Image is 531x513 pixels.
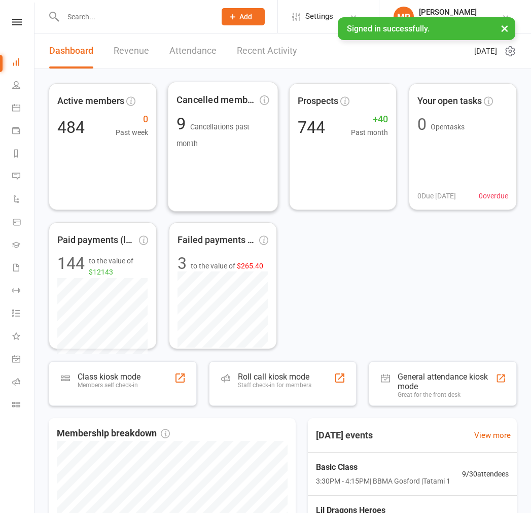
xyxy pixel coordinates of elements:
a: Roll call kiosk mode [12,371,35,394]
button: × [495,17,514,39]
div: Members self check-in [78,382,140,389]
span: Cancelled members [176,92,258,107]
a: Calendar [12,97,35,120]
div: MP [394,7,414,27]
div: 744 [298,119,325,135]
div: [PERSON_NAME] [419,8,488,17]
span: 0 overdue [479,190,508,201]
span: Active members [57,94,124,109]
input: Search... [60,10,208,24]
a: Attendance [169,33,217,69]
span: Prospects [298,94,338,109]
span: [DATE] [474,45,497,57]
span: Past month [351,127,388,138]
button: Add [222,8,265,25]
div: Great for the front desk [398,391,495,398]
a: Payments [12,120,35,143]
div: Black Belt Martial Arts [419,17,488,26]
div: 3 [178,255,187,271]
a: Recent Activity [237,33,297,69]
span: Settings [305,5,333,28]
a: General attendance kiosk mode [12,349,35,371]
span: 0 Due [DATE] [417,190,456,201]
a: Dashboard [49,33,93,69]
span: 0 [116,112,148,127]
div: Class kiosk mode [78,372,140,382]
span: Open tasks [431,123,465,131]
a: Class kiosk mode [12,394,35,417]
span: to the value of [89,255,148,278]
div: Staff check-in for members [238,382,311,389]
span: Membership breakdown [57,426,170,441]
span: Signed in successfully. [347,24,430,33]
span: Your open tasks [417,94,482,109]
a: People [12,75,35,97]
span: Past week [116,127,148,138]
div: Roll call kiosk mode [238,372,311,382]
a: Revenue [114,33,149,69]
div: 0 [417,116,427,132]
a: Product Sales [12,212,35,234]
span: 9 [176,114,190,134]
div: 144 [57,255,85,278]
span: Basic Class [316,461,450,474]
a: Reports [12,143,35,166]
a: Dashboard [12,52,35,75]
span: Paid payments (last 7d) [57,233,137,248]
span: $265.40 [237,262,263,270]
span: +40 [351,112,388,127]
div: 484 [57,119,85,135]
span: 3:30PM - 4:15PM | BBMA Gosford | Tatami 1 [316,475,450,487]
span: Failed payments (last 30d) [178,233,257,248]
div: General attendance kiosk mode [398,372,495,391]
a: View more [474,429,511,441]
span: Add [239,13,252,21]
h3: [DATE] events [308,426,381,444]
span: $12143 [89,268,113,276]
a: What's New [12,326,35,349]
span: Cancellations past month [176,123,250,148]
span: 9 / 30 attendees [462,468,509,480]
span: to the value of [191,260,263,271]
